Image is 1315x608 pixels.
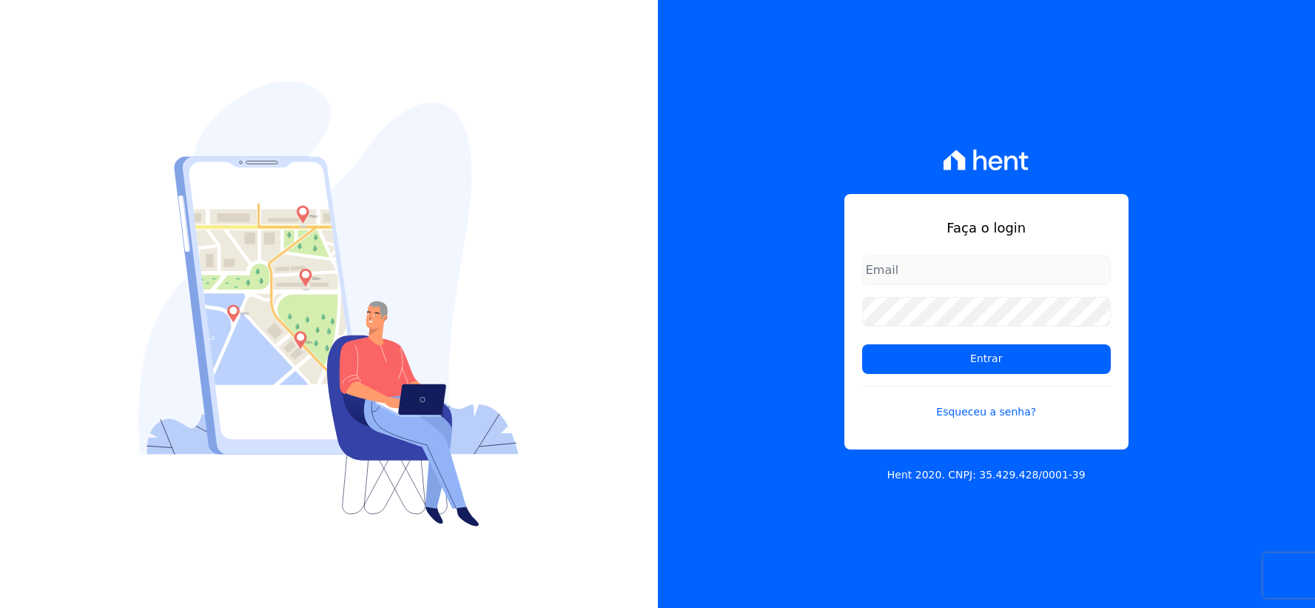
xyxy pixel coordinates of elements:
p: Hent 2020. CNPJ: 35.429.428/0001-39 [887,467,1086,483]
img: Login [138,81,519,527]
a: Esqueceu a senha? [862,386,1111,420]
h1: Faça o login [862,218,1111,238]
input: Email [862,255,1111,285]
input: Entrar [862,344,1111,374]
